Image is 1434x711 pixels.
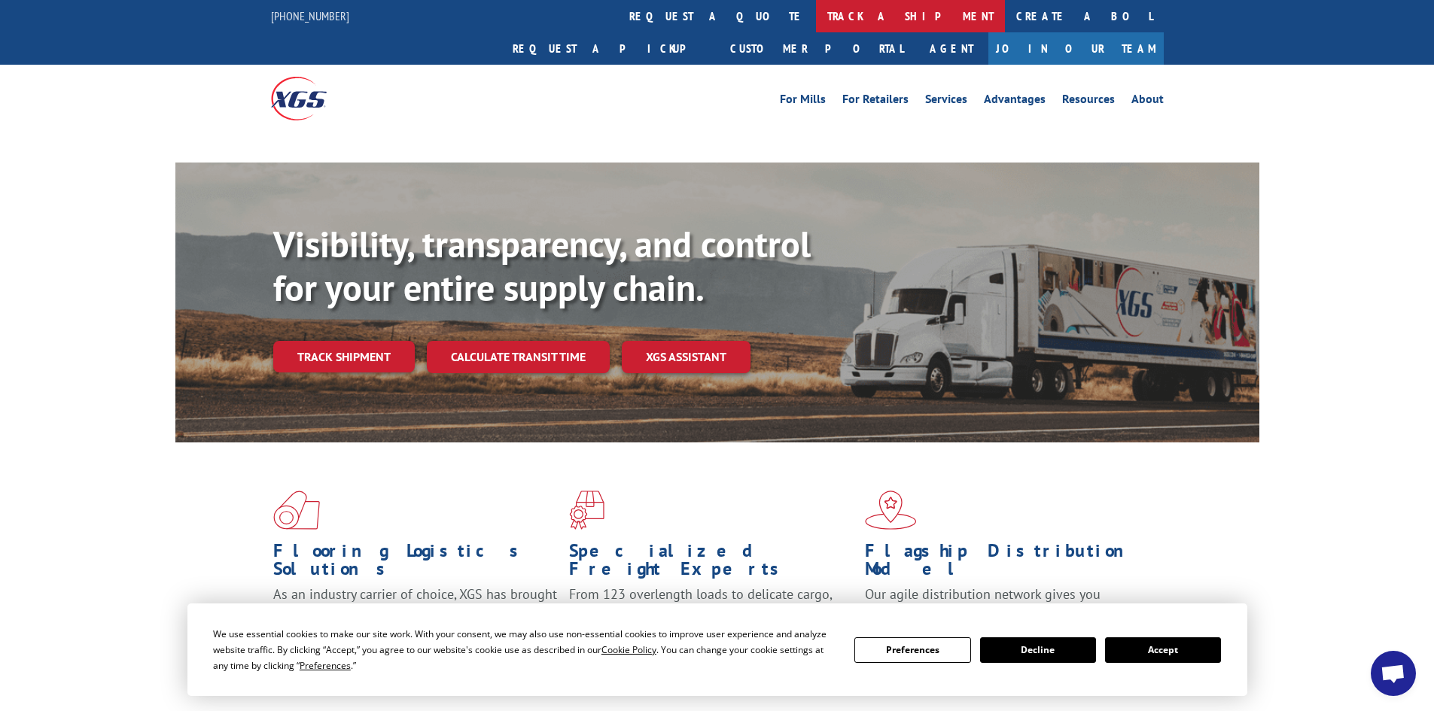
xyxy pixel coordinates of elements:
[273,220,811,311] b: Visibility, transparency, and control for your entire supply chain.
[1371,651,1416,696] div: Open chat
[865,491,917,530] img: xgs-icon-flagship-distribution-model-red
[300,659,351,672] span: Preferences
[915,32,988,65] a: Agent
[780,93,826,110] a: For Mills
[622,341,750,373] a: XGS ASSISTANT
[854,637,970,663] button: Preferences
[925,93,967,110] a: Services
[569,542,854,585] h1: Specialized Freight Experts
[984,93,1046,110] a: Advantages
[501,32,719,65] a: Request a pickup
[1062,93,1115,110] a: Resources
[427,341,610,373] a: Calculate transit time
[988,32,1164,65] a: Join Our Team
[271,8,349,23] a: [PHONE_NUMBER]
[273,542,558,585] h1: Flooring Logistics Solutions
[1131,93,1164,110] a: About
[719,32,915,65] a: Customer Portal
[273,585,557,639] span: As an industry carrier of choice, XGS has brought innovation and dedication to flooring logistics...
[842,93,909,110] a: For Retailers
[187,603,1247,696] div: Cookie Consent Prompt
[980,637,1096,663] button: Decline
[273,491,320,530] img: xgs-icon-total-supply-chain-intelligence-red
[865,585,1142,621] span: Our agile distribution network gives you nationwide inventory management on demand.
[273,341,415,372] a: Track shipment
[601,643,656,656] span: Cookie Policy
[569,585,854,652] p: From 123 overlength loads to delicate cargo, our experienced staff knows the best way to move you...
[1105,637,1221,663] button: Accept
[213,626,836,673] div: We use essential cookies to make our site work. With your consent, we may also use non-essential ...
[865,542,1149,585] h1: Flagship Distribution Model
[569,491,604,530] img: xgs-icon-focused-on-flooring-red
